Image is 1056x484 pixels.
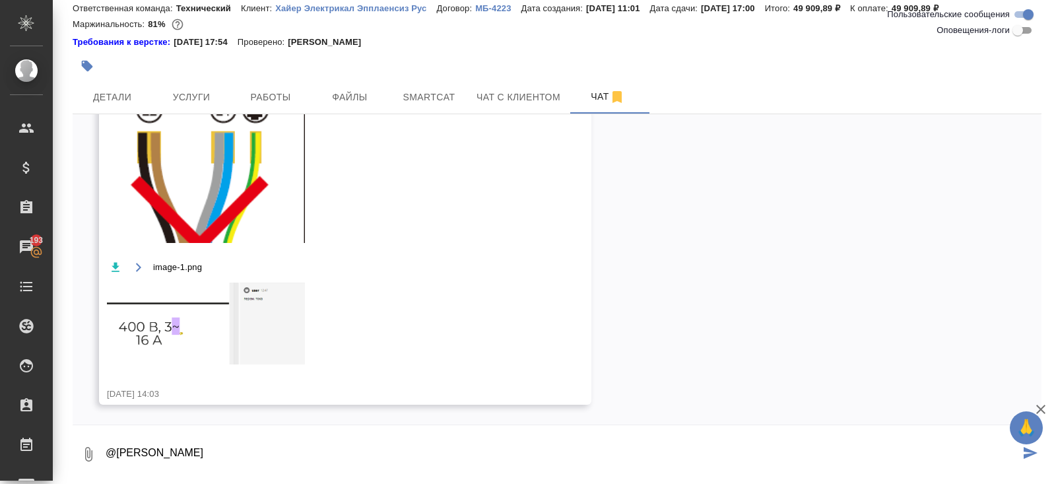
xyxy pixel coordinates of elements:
p: Проверено: [238,36,288,49]
span: Пользовательские сообщения [887,8,1010,21]
p: Договор: [436,3,475,13]
p: 49 909,89 ₽ [793,3,850,13]
a: МБ-4223 [475,2,521,13]
div: Нажми, чтобы открыть папку с инструкцией [73,36,174,49]
p: [DATE] 17:00 [701,3,765,13]
span: Детали [81,89,144,106]
p: Дата создания: [521,3,586,13]
span: 193 [22,234,51,247]
a: Требования к верстке: [73,36,174,49]
p: [PERSON_NAME] [288,36,371,49]
p: Клиент: [241,3,275,13]
a: 193 [3,230,49,263]
p: [DATE] 11:01 [586,3,650,13]
div: [DATE] 14:03 [107,388,545,401]
span: Услуги [160,89,223,106]
span: image-1.png [153,261,202,274]
a: Хайер Электрикал Эпплаенсиз Рус [275,2,436,13]
p: 49 909,89 ₽ [892,3,948,13]
button: Открыть на драйве [130,259,147,276]
p: [DATE] 17:54 [174,36,238,49]
p: 81% [148,19,168,29]
button: 🙏 [1010,411,1043,444]
button: Скачать [107,259,123,276]
span: Файлы [318,89,381,106]
img: image-1.png [107,283,305,364]
p: Технический [176,3,241,13]
p: Маржинальность: [73,19,148,29]
p: Итого: [765,3,793,13]
span: Smartcat [397,89,461,106]
span: Чат с клиентом [477,89,560,106]
button: Добавить тэг [73,52,102,81]
p: Дата сдачи: [650,3,701,13]
button: 7770.46 RUB; [169,16,186,33]
p: МБ-4223 [475,3,521,13]
p: К оплате: [850,3,892,13]
svg: Отписаться [609,89,625,105]
span: 🙏 [1015,414,1038,442]
p: Хайер Электрикал Эпплаенсиз Рус [275,3,436,13]
p: Ответственная команда: [73,3,176,13]
span: Работы [239,89,302,106]
span: Чат [576,88,640,105]
span: Оповещения-логи [937,24,1010,37]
